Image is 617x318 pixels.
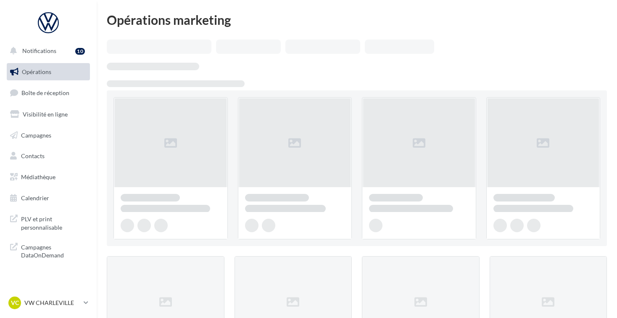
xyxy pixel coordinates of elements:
a: VC VW CHARLEVILLE [7,295,90,311]
span: Visibilité en ligne [23,111,68,118]
a: Médiathèque [5,168,92,186]
span: Campagnes DataOnDemand [21,241,87,260]
a: Campagnes DataOnDemand [5,238,92,263]
a: Boîte de réception [5,84,92,102]
span: Boîte de réception [21,89,69,96]
span: Opérations [22,68,51,75]
span: PLV et print personnalisable [21,213,87,231]
a: Calendrier [5,189,92,207]
span: VC [11,299,19,307]
a: Campagnes [5,127,92,144]
a: Contacts [5,147,92,165]
span: Notifications [22,47,56,54]
a: Opérations [5,63,92,81]
span: Médiathèque [21,173,55,180]
a: Visibilité en ligne [5,106,92,123]
a: PLV et print personnalisable [5,210,92,235]
button: Notifications 10 [5,42,88,60]
div: Opérations marketing [107,13,607,26]
span: Contacts [21,152,45,159]
span: Calendrier [21,194,49,201]
div: 10 [75,48,85,55]
p: VW CHARLEVILLE [24,299,80,307]
span: Campagnes [21,131,51,138]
